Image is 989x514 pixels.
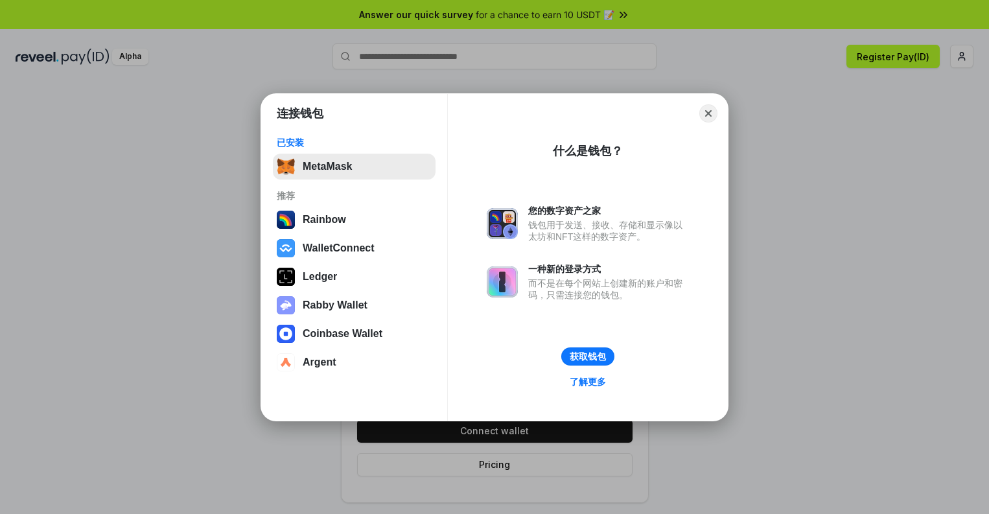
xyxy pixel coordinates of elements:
img: svg+xml,%3Csvg%20width%3D%2228%22%20height%3D%2228%22%20viewBox%3D%220%200%2028%2028%22%20fill%3D... [277,239,295,257]
div: Ledger [303,271,337,283]
h1: 连接钱包 [277,106,323,121]
button: Rabby Wallet [273,292,436,318]
div: Argent [303,356,336,368]
div: 一种新的登录方式 [528,263,689,275]
img: svg+xml,%3Csvg%20xmlns%3D%22http%3A%2F%2Fwww.w3.org%2F2000%2Fsvg%22%20fill%3D%22none%22%20viewBox... [487,208,518,239]
button: MetaMask [273,154,436,180]
div: 了解更多 [570,376,606,388]
button: WalletConnect [273,235,436,261]
button: Ledger [273,264,436,290]
div: 已安装 [277,137,432,148]
button: Argent [273,349,436,375]
button: Rainbow [273,207,436,233]
img: svg+xml,%3Csvg%20fill%3D%22none%22%20height%3D%2233%22%20viewBox%3D%220%200%2035%2033%22%20width%... [277,158,295,176]
img: svg+xml,%3Csvg%20width%3D%22120%22%20height%3D%22120%22%20viewBox%3D%220%200%20120%20120%22%20fil... [277,211,295,229]
img: svg+xml,%3Csvg%20xmlns%3D%22http%3A%2F%2Fwww.w3.org%2F2000%2Fsvg%22%20fill%3D%22none%22%20viewBox... [277,296,295,314]
div: 推荐 [277,190,432,202]
div: 什么是钱包？ [553,143,623,159]
button: Close [699,104,717,123]
div: Rabby Wallet [303,299,367,311]
div: 您的数字资产之家 [528,205,689,216]
div: 钱包用于发送、接收、存储和显示像以太坊和NFT这样的数字资产。 [528,219,689,242]
div: 而不是在每个网站上创建新的账户和密码，只需连接您的钱包。 [528,277,689,301]
button: 获取钱包 [561,347,614,366]
div: Coinbase Wallet [303,328,382,340]
div: 获取钱包 [570,351,606,362]
div: Rainbow [303,214,346,226]
img: svg+xml,%3Csvg%20width%3D%2228%22%20height%3D%2228%22%20viewBox%3D%220%200%2028%2028%22%20fill%3D... [277,353,295,371]
img: svg+xml,%3Csvg%20xmlns%3D%22http%3A%2F%2Fwww.w3.org%2F2000%2Fsvg%22%20width%3D%2228%22%20height%3... [277,268,295,286]
img: svg+xml,%3Csvg%20xmlns%3D%22http%3A%2F%2Fwww.w3.org%2F2000%2Fsvg%22%20fill%3D%22none%22%20viewBox... [487,266,518,298]
div: WalletConnect [303,242,375,254]
a: 了解更多 [562,373,614,390]
img: svg+xml,%3Csvg%20width%3D%2228%22%20height%3D%2228%22%20viewBox%3D%220%200%2028%2028%22%20fill%3D... [277,325,295,343]
button: Coinbase Wallet [273,321,436,347]
div: MetaMask [303,161,352,172]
